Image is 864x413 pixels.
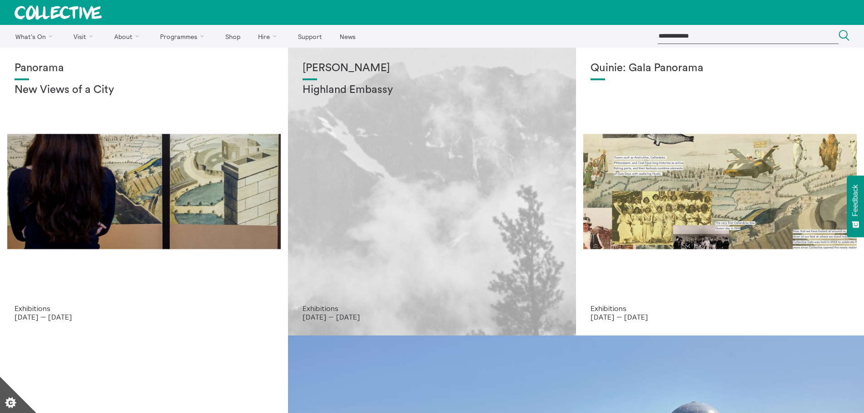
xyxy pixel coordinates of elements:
[288,48,576,335] a: Solar wheels 17 [PERSON_NAME] Highland Embassy Exhibitions [DATE] — [DATE]
[576,48,864,335] a: Josie Vallely Quinie: Gala Panorama Exhibitions [DATE] — [DATE]
[66,25,105,48] a: Visit
[303,84,561,97] h2: Highland Embassy
[15,62,273,75] h1: Panorama
[303,62,561,75] h1: [PERSON_NAME]
[851,185,859,216] span: Feedback
[303,304,561,312] p: Exhibitions
[152,25,216,48] a: Programmes
[591,62,849,75] h1: Quinie: Gala Panorama
[15,304,273,312] p: Exhibitions
[290,25,330,48] a: Support
[332,25,363,48] a: News
[303,313,561,321] p: [DATE] — [DATE]
[15,84,273,97] h2: New Views of a City
[591,313,849,321] p: [DATE] — [DATE]
[847,175,864,237] button: Feedback - Show survey
[250,25,288,48] a: Hire
[106,25,151,48] a: About
[217,25,248,48] a: Shop
[15,313,273,321] p: [DATE] — [DATE]
[591,304,849,312] p: Exhibitions
[7,25,64,48] a: What's On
